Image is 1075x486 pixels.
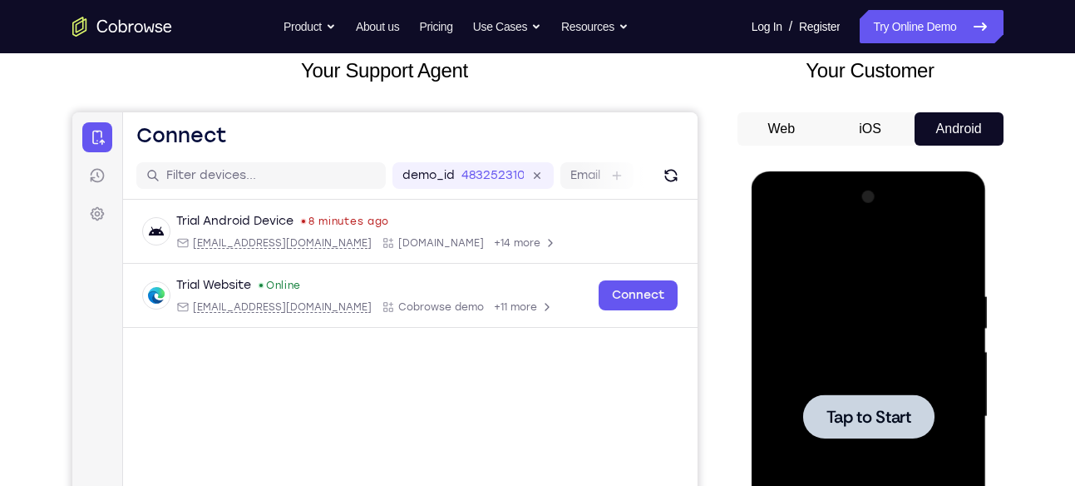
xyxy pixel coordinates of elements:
span: android@example.com [121,124,299,137]
div: App [309,188,412,201]
span: +11 more [422,188,465,201]
div: Email [104,188,299,201]
div: App [309,124,412,137]
a: Pricing [419,10,452,43]
a: Try Online Demo [860,10,1003,43]
button: Android [915,112,1003,146]
span: Cobrowse demo [326,188,412,201]
h2: Your Customer [737,56,1003,86]
button: iOS [826,112,915,146]
a: Go to the home page [72,17,172,37]
span: / [789,17,792,37]
button: Web [737,112,826,146]
button: Use Cases [473,10,541,43]
a: Connect [526,168,605,198]
span: +14 more [422,124,468,137]
div: New devices found. [187,171,190,175]
h2: Your Support Agent [72,56,698,86]
span: Cobrowse.io [326,124,412,137]
span: Tap to Start [75,237,160,254]
a: About us [356,10,399,43]
button: Resources [561,10,629,43]
a: Register [799,10,840,43]
button: Product [284,10,336,43]
a: Log In [752,10,782,43]
div: Open device details [51,151,625,216]
span: web@example.com [121,188,299,201]
div: Email [104,124,299,137]
button: Tap to Start [52,223,183,267]
div: Trial Website [104,165,179,181]
div: Online [185,166,229,180]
